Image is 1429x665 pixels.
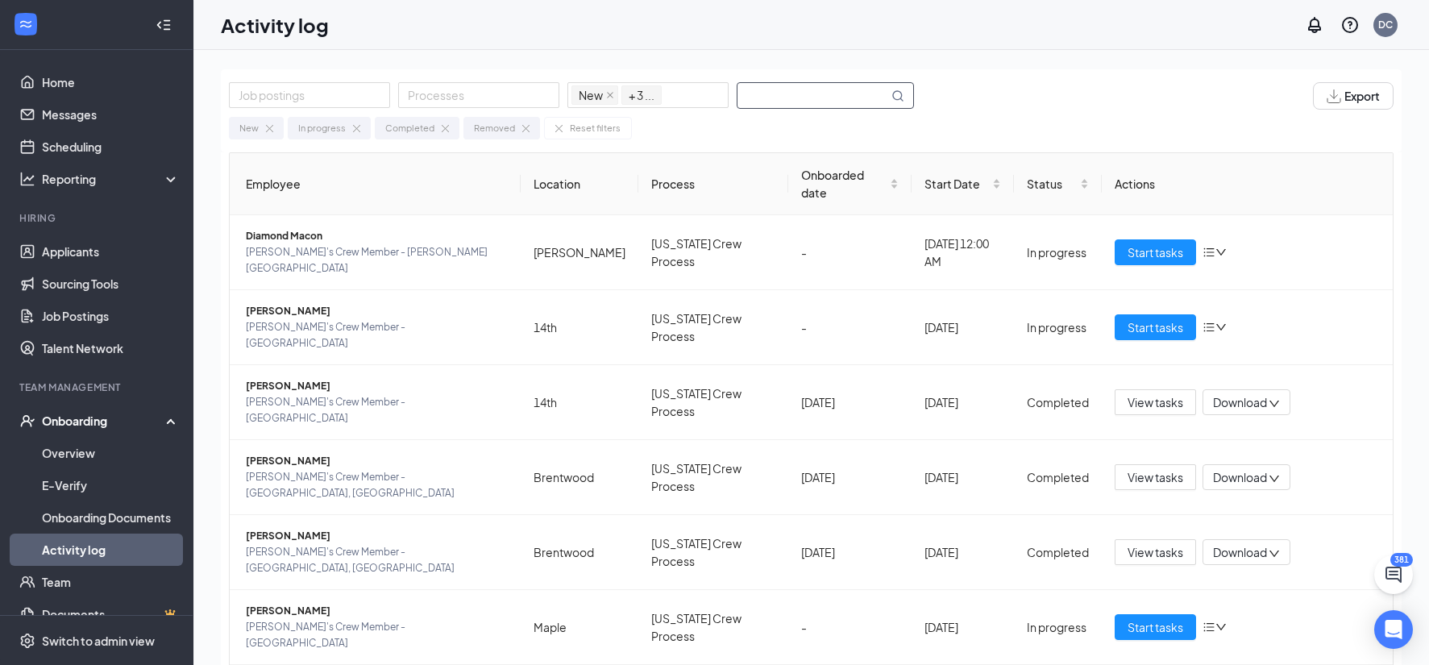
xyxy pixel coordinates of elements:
div: Onboarding [42,413,166,429]
span: Onboarded date [801,166,887,202]
div: [DATE] [924,618,1001,636]
span: [PERSON_NAME] [246,303,508,319]
a: E-Verify [42,469,180,501]
button: View tasks [1115,389,1196,415]
a: Messages [42,98,180,131]
a: Talent Network [42,332,180,364]
div: [DATE] [924,393,1001,411]
a: DocumentsCrown [42,598,180,630]
div: [DATE] [801,468,899,486]
button: ChatActive [1374,555,1413,594]
td: Brentwood [521,515,638,590]
span: [PERSON_NAME]'s Crew Member - [GEOGRAPHIC_DATA] [246,619,508,651]
td: [US_STATE] Crew Process [638,365,788,440]
span: bars [1203,246,1215,259]
span: down [1269,398,1280,409]
div: [DATE] [924,543,1001,561]
div: - [801,243,899,261]
td: [US_STATE] Crew Process [638,215,788,290]
span: Start tasks [1128,318,1183,336]
th: Location [521,153,638,215]
span: New [579,86,603,104]
div: Completed [1027,543,1089,561]
th: Start Date [912,153,1014,215]
div: In progress [298,121,346,135]
span: Diamond Macon [246,228,508,244]
svg: ChatActive [1384,565,1403,584]
button: Start tasks [1115,239,1196,265]
div: [DATE] [801,393,899,411]
span: down [1269,473,1280,484]
div: Removed [474,121,515,135]
div: In progress [1027,318,1089,336]
div: - [801,618,899,636]
div: In progress [1027,618,1089,636]
div: Switch to admin view [42,633,155,649]
span: Download [1213,544,1267,561]
svg: QuestionInfo [1340,15,1360,35]
div: In progress [1027,243,1089,261]
button: Start tasks [1115,614,1196,640]
td: 14th [521,290,638,365]
span: + 3 ... [621,85,662,105]
a: Job Postings [42,300,180,332]
span: [PERSON_NAME] [246,378,508,394]
div: New [239,121,259,135]
a: Applicants [42,235,180,268]
td: Maple [521,590,638,665]
span: Start tasks [1128,618,1183,636]
svg: Settings [19,633,35,649]
td: [US_STATE] Crew Process [638,290,788,365]
span: [PERSON_NAME]'s Crew Member - [GEOGRAPHIC_DATA] [246,319,508,351]
div: Team Management [19,380,177,394]
span: [PERSON_NAME] [246,528,508,544]
div: Completed [1027,468,1089,486]
span: [PERSON_NAME]'s Crew Member - [GEOGRAPHIC_DATA] [246,394,508,426]
td: [US_STATE] Crew Process [638,590,788,665]
span: down [1215,247,1227,258]
div: Open Intercom Messenger [1374,610,1413,649]
a: Sourcing Tools [42,268,180,300]
button: View tasks [1115,539,1196,565]
button: View tasks [1115,464,1196,490]
div: 381 [1390,553,1413,567]
span: down [1215,621,1227,633]
span: Start tasks [1128,243,1183,261]
th: Employee [230,153,521,215]
a: Scheduling [42,131,180,163]
td: [PERSON_NAME] [521,215,638,290]
svg: Collapse [156,17,172,33]
span: [PERSON_NAME] [246,603,508,619]
div: - [801,318,899,336]
span: View tasks [1128,393,1183,411]
th: Actions [1102,153,1393,215]
span: Download [1213,394,1267,411]
td: Brentwood [521,440,638,515]
span: bars [1203,321,1215,334]
span: [PERSON_NAME]'s Crew Member - [GEOGRAPHIC_DATA], [GEOGRAPHIC_DATA] [246,544,508,576]
span: bars [1203,621,1215,634]
div: [DATE] [801,543,899,561]
div: Hiring [19,211,177,225]
div: DC [1378,18,1393,31]
div: Reporting [42,171,181,187]
span: Download [1213,469,1267,486]
a: Overview [42,437,180,469]
a: Team [42,566,180,598]
div: [DATE] [924,318,1001,336]
svg: WorkstreamLogo [18,16,34,32]
td: [US_STATE] Crew Process [638,515,788,590]
h1: Activity log [221,11,329,39]
td: [US_STATE] Crew Process [638,440,788,515]
span: View tasks [1128,543,1183,561]
span: down [1269,548,1280,559]
button: Start tasks [1115,314,1196,340]
svg: MagnifyingGlass [891,89,904,102]
span: close [606,91,614,99]
span: [PERSON_NAME] [246,453,508,469]
div: [DATE] [924,468,1001,486]
svg: UserCheck [19,413,35,429]
div: Reset filters [570,121,621,135]
th: Onboarded date [788,153,912,215]
span: View tasks [1128,468,1183,486]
